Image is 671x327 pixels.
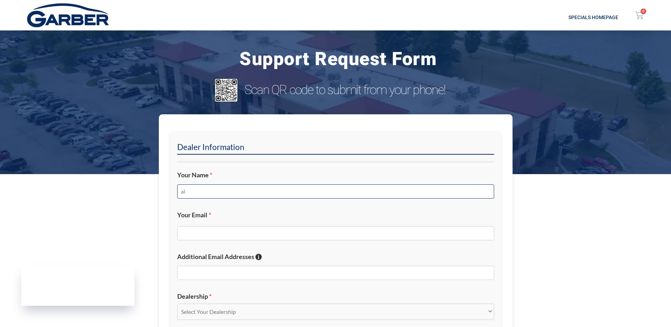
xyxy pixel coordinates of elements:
[21,265,134,306] iframe: Garber Digital Marketing Status
[173,15,618,20] h2: Specials Homepage
[177,211,494,219] label: Your Email
[177,142,494,155] h2: Dealer Information
[177,253,254,260] span: Additional Email Addresses
[53,46,623,72] h3: Support Request Form
[244,82,461,98] h3: Scan QR code to submit from your phone!
[177,292,494,300] label: Dealership
[177,171,494,179] label: Your Name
